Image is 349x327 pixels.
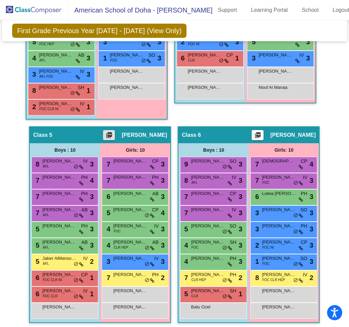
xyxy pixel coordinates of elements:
span: do_not_disturb_alt [222,278,227,283]
span: 3 [239,224,242,234]
span: PH [81,174,88,181]
span: 3 [86,37,90,47]
span: 7 [182,274,188,281]
span: 1 [239,289,242,299]
span: [PERSON_NAME] [270,132,316,139]
span: [PERSON_NAME] [258,52,292,58]
div: Girls: 10 [249,143,319,157]
span: [PERSON_NAME] [262,271,296,278]
span: [PERSON_NAME] [42,239,76,246]
span: [PERSON_NAME] [262,287,296,294]
span: 8 [30,87,36,94]
span: [PERSON_NAME] [113,287,147,294]
span: 6 [105,193,110,200]
span: 3 [161,192,165,202]
span: do_not_disturb_alt [141,42,146,47]
span: Batu Ozel [191,304,225,310]
span: [PERSON_NAME] [191,158,225,165]
span: AFL FOC [39,74,53,79]
span: [PERSON_NAME] [191,255,225,262]
span: IV [80,100,84,107]
span: 7 [105,274,110,281]
span: AB [152,239,159,246]
span: 1 [101,54,107,62]
span: FOC CLR [43,294,57,299]
div: Boys : 10 [30,143,100,157]
span: [PERSON_NAME] [188,84,221,91]
span: 2 [161,273,165,283]
span: 3 [309,224,313,234]
span: 3 [239,240,242,250]
span: 6 [179,54,184,62]
span: FOC CLR HEP [262,277,285,282]
span: 7 [253,160,259,168]
span: do_not_disturb_alt [222,164,227,170]
span: 3 [30,71,36,78]
span: [PERSON_NAME] [188,52,221,58]
span: IV [83,287,88,295]
span: [PERSON_NAME] [262,206,296,213]
span: IV [80,68,84,75]
span: do_not_disturb_alt [141,58,146,64]
span: 3 [239,159,242,169]
span: SO [229,223,236,230]
span: [PERSON_NAME] [262,223,296,229]
span: 7 [105,177,110,184]
span: 3 [250,54,255,62]
span: do_not_disturb_alt [219,42,224,47]
span: CLR [188,58,195,63]
span: 3 [309,175,313,185]
span: FOC CLR NI [43,277,62,282]
span: 3 [90,240,94,250]
span: 8 [182,177,188,184]
span: 3 [309,256,313,267]
span: 5 [34,242,39,249]
span: 4 [182,242,188,249]
span: 1 [86,85,90,96]
span: [PERSON_NAME] [191,206,225,213]
span: 2 [309,273,313,283]
span: AFL [43,164,49,169]
span: 9 [182,160,188,168]
span: 4 [105,242,110,249]
span: FOC [262,261,269,266]
span: CLR HEP [191,277,206,282]
span: 8 [253,274,259,281]
span: CP [301,239,307,246]
span: 3 [90,159,94,169]
span: CP [152,158,158,165]
span: FOC [110,58,117,63]
span: [PERSON_NAME] [191,271,225,278]
span: 5 [30,38,36,46]
span: 3 [101,38,107,46]
span: 7 [34,177,39,184]
span: 3 [86,69,90,79]
span: CLR [191,294,198,299]
span: do_not_disturb_alt [145,245,149,251]
span: 1 [235,53,239,63]
span: [PERSON_NAME] [113,239,147,246]
span: AB [81,239,88,246]
span: [PERSON_NAME] [39,100,73,107]
span: 1 [90,289,94,299]
span: [PERSON_NAME] [191,174,225,181]
span: AB [78,52,84,59]
span: 3 [306,53,310,63]
span: 7 [253,177,259,184]
span: [PERSON_NAME] [39,68,73,75]
span: SO [300,255,307,262]
span: [PERSON_NAME] [113,190,147,197]
span: SH [78,84,84,91]
span: [PERSON_NAME] [113,158,147,165]
span: 4 [182,258,188,265]
span: CP [301,158,307,165]
span: 7 [105,160,110,168]
span: do_not_disturb_alt [293,261,298,267]
span: Lulwa [PERSON_NAME] [262,190,296,197]
span: PH [301,223,307,230]
span: [PERSON_NAME] [191,287,225,294]
span: FOC [114,229,121,234]
span: do_not_disturb_alt [70,42,75,47]
span: [PERSON_NAME] [262,239,296,246]
span: FOC [191,245,198,250]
